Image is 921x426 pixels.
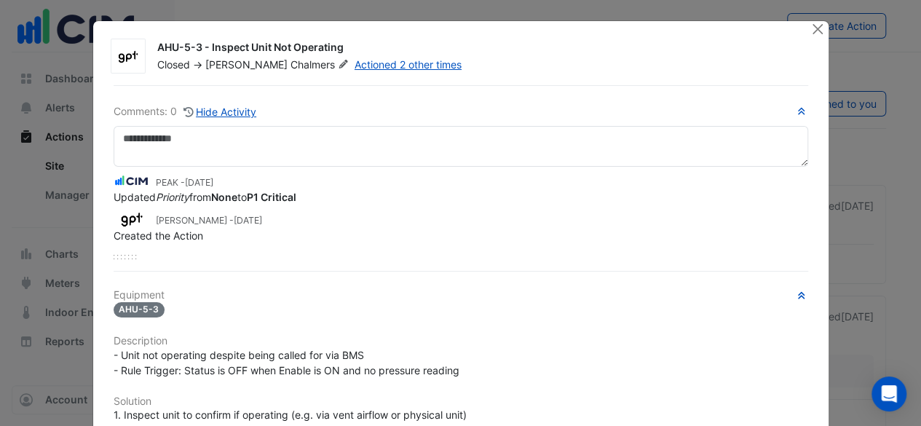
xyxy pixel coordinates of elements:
em: Priority [156,191,189,203]
span: Closed [157,58,190,71]
img: GPT Office [111,50,145,64]
strong: P1 Critical [247,191,296,203]
span: -> [193,58,202,71]
span: 2024-10-22 04:00:17 [234,215,262,226]
span: [PERSON_NAME] [205,58,288,71]
span: Chalmers [290,58,352,72]
button: Close [810,21,826,36]
small: PEAK - [156,176,213,189]
h6: Description [114,335,808,347]
h6: Equipment [114,289,808,301]
div: Comments: 0 [114,103,258,120]
img: GPT Office [114,211,150,227]
div: Open Intercom Messenger [871,376,906,411]
button: Hide Activity [183,103,258,120]
strong: None [211,191,237,203]
span: Updated from to [114,191,296,203]
h6: Solution [114,395,808,408]
img: CIM [114,173,150,189]
span: 1. Inspect unit to confirm if operating (e.g. via vent airflow or physical unit) [114,409,467,421]
span: 2025-03-04 11:40:25 [185,177,213,188]
span: - Unit not operating despite being called for via BMS - Rule Trigger: Status is OFF when Enable i... [114,349,459,376]
span: AHU-5-3 [114,302,165,317]
span: Created the Action [114,229,203,242]
div: AHU-5-3 - Inspect Unit Not Operating [157,40,794,58]
a: Actioned 2 other times [355,58,462,71]
small: [PERSON_NAME] - [156,214,262,227]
